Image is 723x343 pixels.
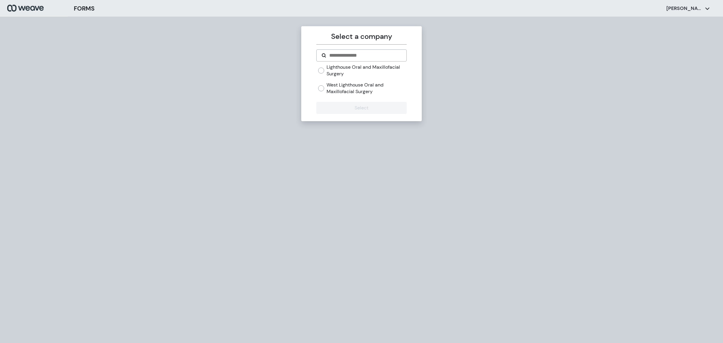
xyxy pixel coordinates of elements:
label: West Lighthouse Oral and Maxillofacial Surgery [327,82,406,95]
h3: FORMS [74,4,95,13]
p: [PERSON_NAME] [666,5,703,12]
input: Search [329,52,401,59]
label: Lighthouse Oral and Maxillofacial Surgery [327,64,406,77]
p: Select a company [316,31,406,42]
button: Select [316,102,406,114]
